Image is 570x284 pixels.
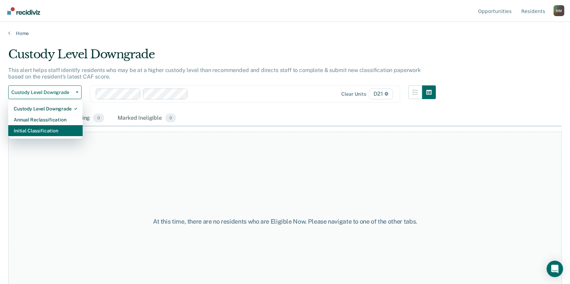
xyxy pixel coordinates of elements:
div: Open Intercom Messenger [547,261,563,277]
div: Clear units [342,91,367,97]
div: Dropdown Menu [8,100,83,139]
button: Profile dropdown button [554,5,565,16]
div: N M [554,5,565,16]
span: 0 [165,114,176,122]
span: Custody Level Downgrade [11,90,73,95]
div: Initial Classification [14,125,77,136]
button: Custody Level Downgrade [8,85,82,99]
p: This alert helps staff identify residents who may be at a higher custody level than recommended a... [8,67,421,80]
span: D21 [369,88,393,99]
div: Pending0 [68,111,105,126]
div: Custody Level Downgrade [8,47,436,67]
div: Marked Ineligible0 [117,111,178,126]
a: Home [8,30,562,36]
span: 0 [93,114,104,122]
div: Annual Reclassification [14,114,77,125]
div: At this time, there are no residents who are Eligible Now. Please navigate to one of the other tabs. [147,218,423,225]
div: Custody Level Downgrade [14,103,77,114]
img: Recidiviz [7,7,40,15]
